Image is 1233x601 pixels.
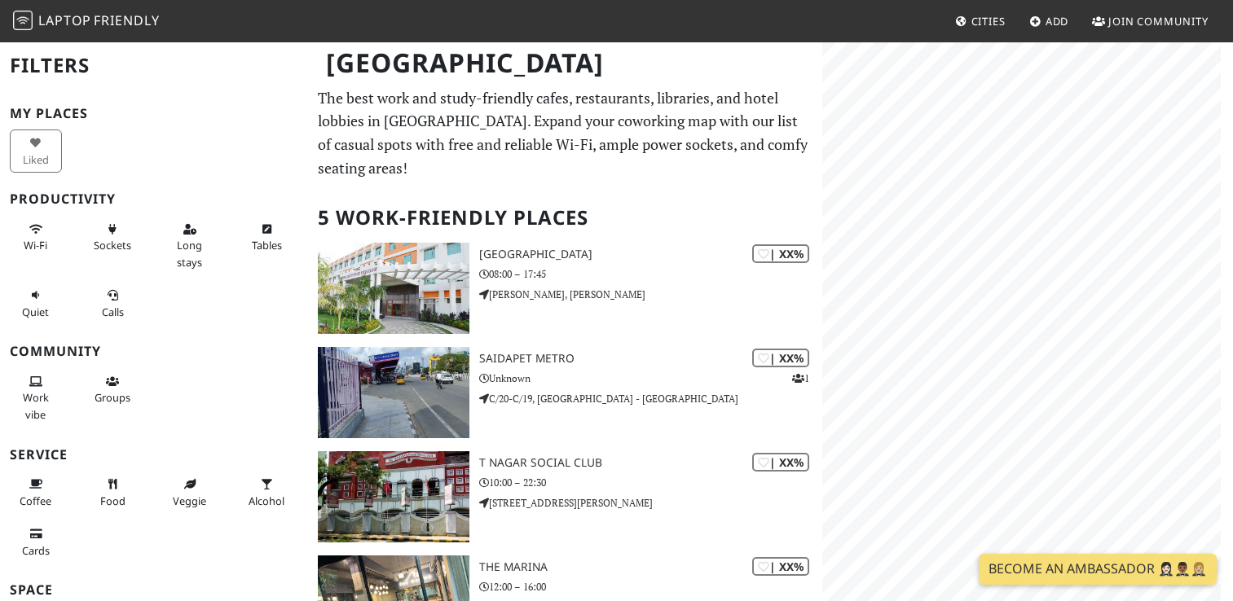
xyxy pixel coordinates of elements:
[10,447,298,463] h3: Service
[22,543,50,558] span: Credit cards
[177,238,202,269] span: Long stays
[479,371,821,386] p: Unknown
[22,305,49,319] span: Quiet
[479,266,821,282] p: 08:00 – 17:45
[87,282,139,325] button: Calls
[1085,7,1215,36] a: Join Community
[313,41,818,86] h1: [GEOGRAPHIC_DATA]
[10,520,62,564] button: Cards
[1046,14,1069,29] span: Add
[164,471,216,514] button: Veggie
[949,7,1012,36] a: Cities
[318,193,812,243] h2: 5 Work-Friendly Places
[13,7,160,36] a: LaptopFriendly LaptopFriendly
[1023,7,1076,36] a: Add
[752,349,809,367] div: | XX%
[479,579,821,594] p: 12:00 – 16:00
[308,451,821,542] a: T Nagar Social Club | XX% T Nagar Social Club 10:00 – 22:30 [STREET_ADDRESS][PERSON_NAME]
[94,238,131,252] span: Power sockets
[10,471,62,514] button: Coffee
[10,191,298,207] h3: Productivity
[10,106,298,121] h3: My Places
[10,344,298,359] h3: Community
[318,347,469,438] img: Saidapet Metro
[241,216,293,259] button: Tables
[249,494,284,508] span: Alcohol
[479,560,821,574] h3: The Marina
[479,248,821,261] h3: [GEOGRAPHIC_DATA]
[752,557,809,576] div: | XX%
[479,456,821,470] h3: T Nagar Social Club
[252,238,282,252] span: Work-friendly tables
[23,390,49,421] span: People working
[241,471,293,514] button: Alcohol
[752,453,809,472] div: | XX%
[479,352,821,366] h3: Saidapet Metro
[479,475,821,490] p: 10:00 – 22:30
[1108,14,1209,29] span: Join Community
[13,11,33,30] img: LaptopFriendly
[308,243,821,334] a: Chennai Institute of Technology | XX% [GEOGRAPHIC_DATA] 08:00 – 17:45 [PERSON_NAME], [PERSON_NAME]
[792,371,809,386] p: 1
[479,287,821,302] p: [PERSON_NAME], [PERSON_NAME]
[479,495,821,511] p: [STREET_ADDRESS][PERSON_NAME]
[94,11,159,29] span: Friendly
[87,216,139,259] button: Sockets
[164,216,216,275] button: Long stays
[308,347,821,438] a: Saidapet Metro | XX% 1 Saidapet Metro Unknown C/20-C/19, [GEOGRAPHIC_DATA] - [GEOGRAPHIC_DATA]
[95,390,130,405] span: Group tables
[10,368,62,428] button: Work vibe
[10,41,298,90] h2: Filters
[20,494,51,508] span: Coffee
[10,582,298,598] h3: Space
[752,244,809,263] div: | XX%
[87,368,139,411] button: Groups
[87,471,139,514] button: Food
[100,494,126,508] span: Food
[971,14,1006,29] span: Cities
[318,243,469,334] img: Chennai Institute of Technology
[318,451,469,542] img: T Nagar Social Club
[318,86,812,180] p: The best work and study-friendly cafes, restaurants, libraries, and hotel lobbies in [GEOGRAPHIC_...
[38,11,91,29] span: Laptop
[479,391,821,406] p: C/20-C/19, [GEOGRAPHIC_DATA] - [GEOGRAPHIC_DATA]
[10,216,62,259] button: Wi-Fi
[979,554,1217,585] a: Become an Ambassador 🤵🏻‍♀️🤵🏾‍♂️🤵🏼‍♀️
[10,282,62,325] button: Quiet
[173,494,206,508] span: Veggie
[102,305,124,319] span: Video/audio calls
[24,238,47,252] span: Stable Wi-Fi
